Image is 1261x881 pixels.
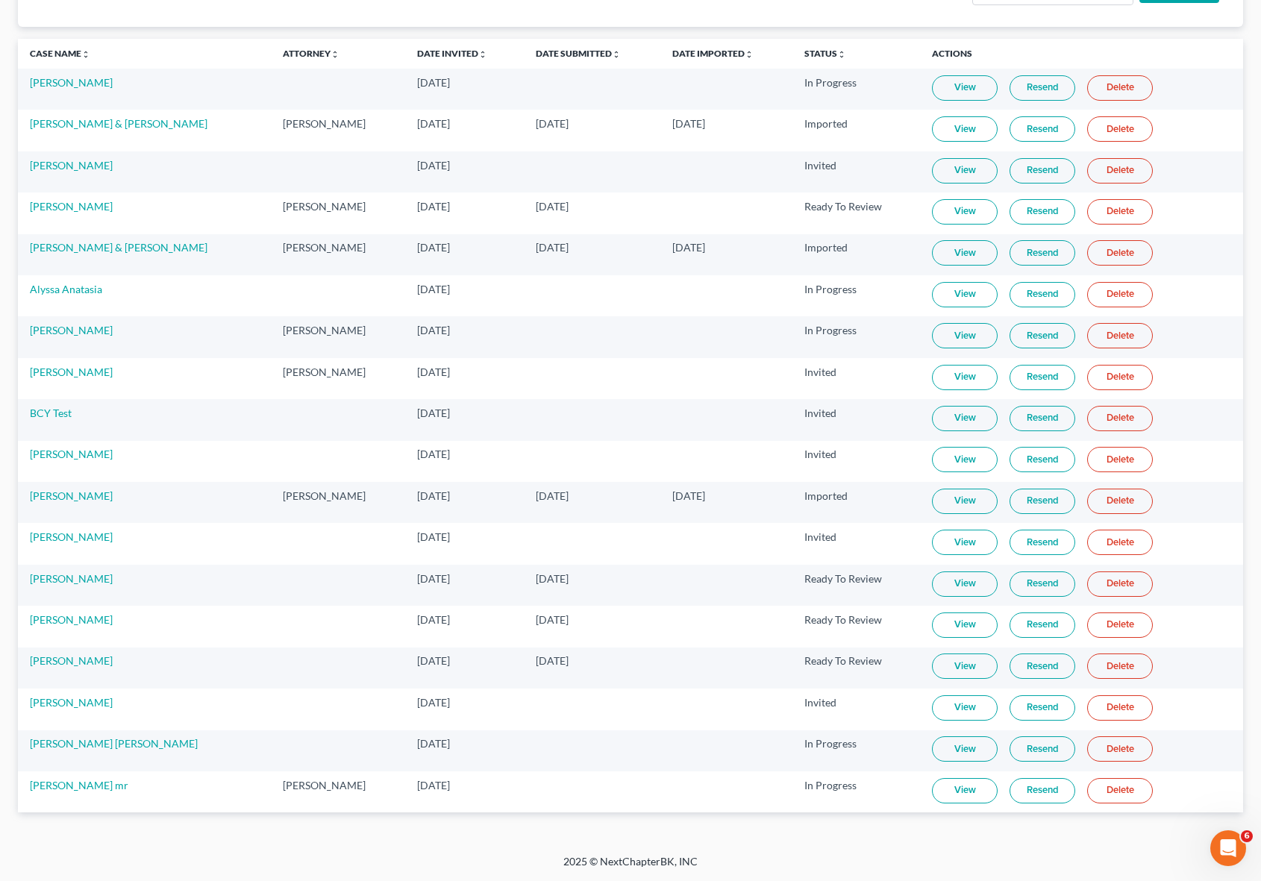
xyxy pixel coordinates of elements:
span: [DATE] [417,241,450,254]
a: Date Submittedunfold_more [536,48,621,59]
a: View [932,736,998,762]
th: Actions [920,39,1243,69]
td: Imported [792,234,920,275]
a: [PERSON_NAME] [30,76,113,89]
a: [PERSON_NAME] [30,572,113,585]
a: Delete [1087,282,1153,307]
iframe: Intercom live chat [1210,830,1246,866]
td: Invited [792,358,920,399]
span: [DATE] [536,200,569,213]
span: [DATE] [417,366,450,378]
span: [DATE] [417,448,450,460]
a: Resend [1010,323,1075,348]
td: Ready To Review [792,606,920,647]
a: [PERSON_NAME] mr [30,779,128,791]
span: [DATE] [417,200,450,213]
a: View [932,240,998,266]
span: [DATE] [536,117,569,130]
a: Resend [1010,653,1075,679]
td: [PERSON_NAME] [271,358,405,399]
span: [DATE] [417,159,450,172]
a: Case Nameunfold_more [30,48,90,59]
a: View [932,695,998,721]
td: Invited [792,689,920,730]
span: 6 [1241,830,1253,842]
i: unfold_more [745,50,754,59]
a: Delete [1087,116,1153,142]
i: unfold_more [612,50,621,59]
a: [PERSON_NAME] & [PERSON_NAME] [30,117,207,130]
a: [PERSON_NAME] [30,489,113,502]
a: View [932,653,998,679]
a: Resend [1010,489,1075,514]
a: View [932,75,998,101]
span: [DATE] [417,779,450,791]
span: [DATE] [672,241,705,254]
a: Resend [1010,695,1075,721]
a: [PERSON_NAME] & [PERSON_NAME] [30,241,207,254]
td: Ready To Review [792,565,920,606]
td: [PERSON_NAME] [271,771,405,812]
span: [DATE] [417,696,450,709]
td: Invited [792,399,920,440]
a: Date Importedunfold_more [672,48,754,59]
a: View [932,489,998,514]
a: BCY Test [30,407,72,419]
span: [DATE] [417,283,450,295]
a: Delete [1087,695,1153,721]
td: Invited [792,441,920,482]
a: View [932,530,998,555]
a: Resend [1010,406,1075,431]
td: [PERSON_NAME] [271,234,405,275]
a: Resend [1010,778,1075,803]
span: [DATE] [536,613,569,626]
a: View [932,447,998,472]
a: View [932,571,998,597]
td: [PERSON_NAME] [271,316,405,357]
td: Imported [792,110,920,151]
span: [DATE] [536,572,569,585]
a: Delete [1087,365,1153,390]
a: Resend [1010,612,1075,638]
span: [DATE] [672,489,705,502]
span: [DATE] [417,530,450,543]
a: [PERSON_NAME] [PERSON_NAME] [30,737,198,750]
span: [DATE] [417,654,450,667]
td: In Progress [792,771,920,812]
td: Ready To Review [792,192,920,233]
i: unfold_more [478,50,487,59]
span: [DATE] [417,407,450,419]
a: [PERSON_NAME] [30,696,113,709]
a: Delete [1087,75,1153,101]
a: [PERSON_NAME] [30,159,113,172]
a: View [932,406,998,431]
a: [PERSON_NAME] [30,366,113,378]
a: Attorneyunfold_more [283,48,339,59]
span: [DATE] [672,117,705,130]
a: Delete [1087,612,1153,638]
a: View [932,116,998,142]
span: [DATE] [417,76,450,89]
a: View [932,612,998,638]
a: Delete [1087,778,1153,803]
a: Delete [1087,736,1153,762]
td: Imported [792,482,920,523]
a: [PERSON_NAME] [30,324,113,336]
span: [DATE] [417,324,450,336]
a: Delete [1087,406,1153,431]
a: View [932,323,998,348]
span: [DATE] [536,241,569,254]
a: Resend [1010,365,1075,390]
a: Delete [1087,447,1153,472]
td: [PERSON_NAME] [271,110,405,151]
span: [DATE] [417,117,450,130]
a: View [932,778,998,803]
td: In Progress [792,69,920,110]
td: In Progress [792,730,920,771]
a: Statusunfold_more [804,48,846,59]
span: [DATE] [417,489,450,502]
td: Invited [792,523,920,564]
i: unfold_more [331,50,339,59]
div: 2025 © NextChapterBK, INC [205,854,1056,881]
td: Ready To Review [792,648,920,689]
